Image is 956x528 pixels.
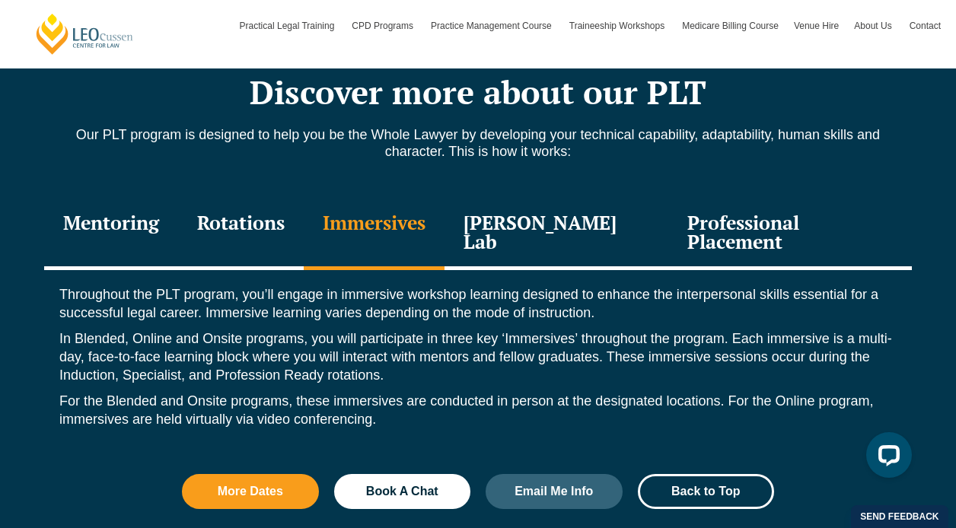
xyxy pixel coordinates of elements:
a: About Us [846,4,901,48]
a: Medicare Billing Course [674,4,786,48]
a: Email Me Info [486,474,623,509]
div: Rotations [178,198,304,270]
div: Mentoring [44,198,178,270]
a: Practical Legal Training [232,4,345,48]
div: [PERSON_NAME] Lab [445,198,668,270]
a: Book A Chat [334,474,471,509]
span: Back to Top [671,485,740,498]
div: Professional Placement [668,198,912,270]
a: CPD Programs [344,4,423,48]
a: Traineeship Workshops [562,4,674,48]
a: Venue Hire [786,4,846,48]
a: [PERSON_NAME] Centre for Law [34,12,135,56]
a: Practice Management Course [423,4,562,48]
a: Back to Top [638,474,775,509]
div: Immersives [304,198,445,270]
p: Throughout the PLT program, you’ll engage in immersive workshop learning designed to enhance the ... [59,285,897,322]
h2: Discover more about our PLT [44,73,912,111]
span: Book A Chat [366,485,438,498]
a: More Dates [182,474,319,509]
p: In Blended, Online and Onsite programs, you will participate in three key ‘Immersives’ throughout... [59,329,897,384]
span: Email Me Info [515,485,593,498]
a: Contact [902,4,948,48]
span: More Dates [218,485,283,498]
iframe: LiveChat chat widget [854,426,918,490]
p: Our PLT program is designed to help you be the Whole Lawyer by developing your technical capabili... [44,126,912,160]
p: For the Blended and Onsite programs, these immersives are conducted in person at the designated l... [59,392,897,428]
